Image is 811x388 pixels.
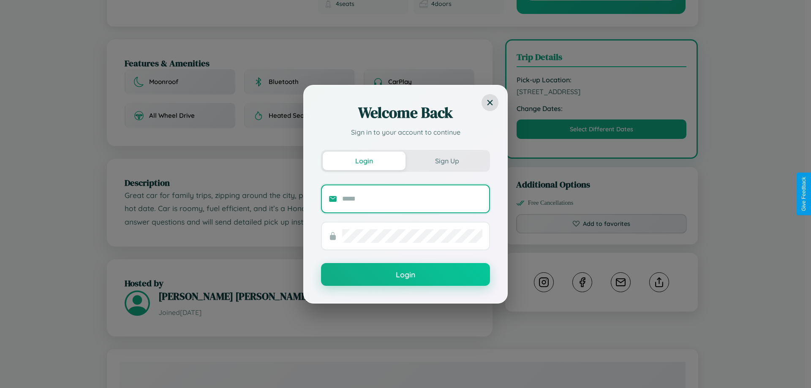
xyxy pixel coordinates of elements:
[323,152,405,170] button: Login
[321,263,490,286] button: Login
[405,152,488,170] button: Sign Up
[801,177,807,211] div: Give Feedback
[321,127,490,137] p: Sign in to your account to continue
[321,103,490,123] h2: Welcome Back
